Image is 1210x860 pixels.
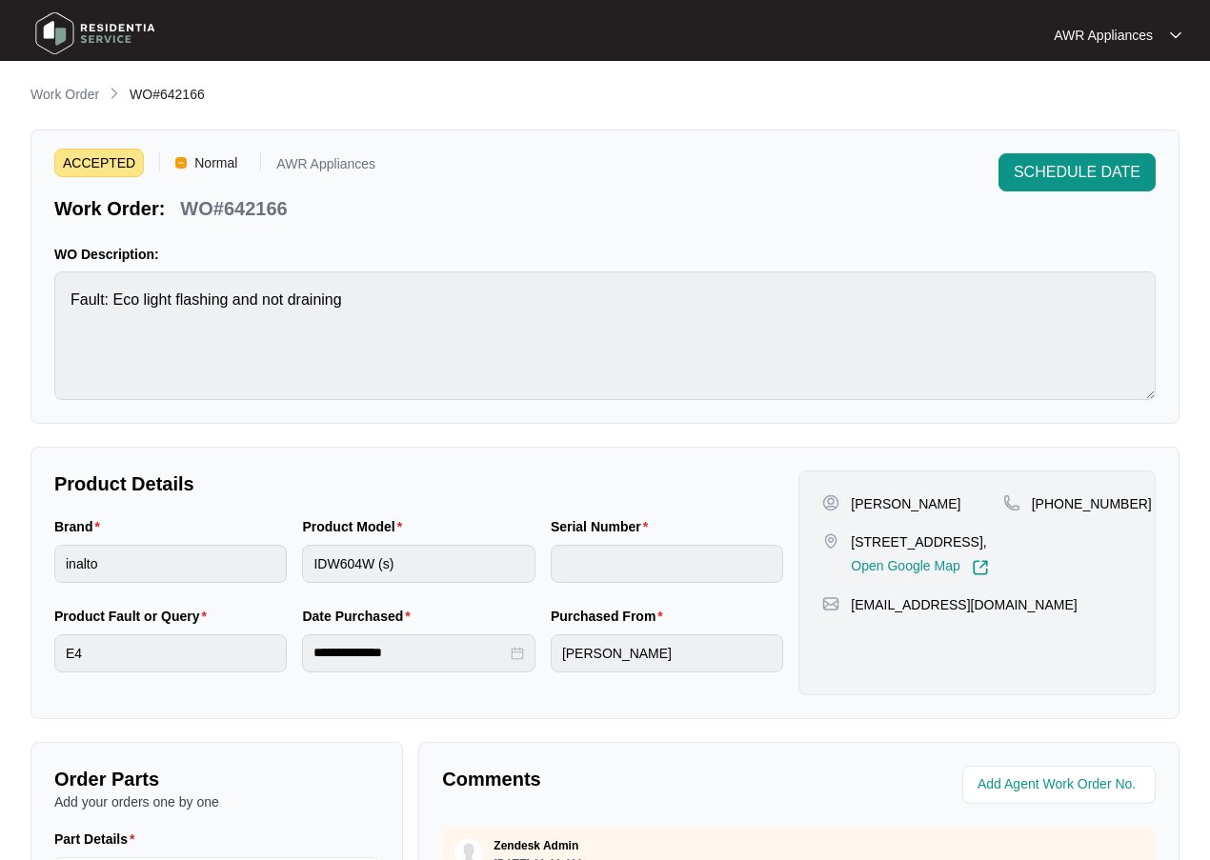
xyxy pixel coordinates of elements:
span: Normal [187,149,245,177]
p: WO#642166 [180,195,287,222]
p: [STREET_ADDRESS], [851,532,988,551]
label: Brand [54,517,108,536]
span: ACCEPTED [54,149,144,177]
p: WO Description: [54,245,1156,264]
p: Add your orders one by one [54,792,379,811]
input: Add Agent Work Order No. [978,773,1144,796]
img: map-pin [822,595,839,612]
span: SCHEDULE DATE [1014,161,1140,184]
input: Brand [54,545,287,583]
p: Comments [442,766,785,792]
p: [EMAIL_ADDRESS][DOMAIN_NAME] [851,595,1077,614]
img: map-pin [1003,494,1020,511]
p: [PHONE_NUMBER] [1032,494,1152,513]
span: WO#642166 [130,87,205,102]
label: Date Purchased [302,607,417,626]
label: Product Model [302,517,410,536]
label: Serial Number [551,517,655,536]
p: Work Order: [54,195,165,222]
label: Part Details [54,830,143,849]
input: Product Model [302,545,534,583]
img: user-pin [822,494,839,511]
img: Vercel Logo [175,157,187,169]
img: Link-External [972,559,989,576]
textarea: Fault: Eco light flashing and not draining [54,271,1156,400]
p: Product Details [54,470,783,497]
button: SCHEDULE DATE [998,153,1156,191]
input: Product Fault or Query [54,634,287,672]
input: Date Purchased [313,643,506,663]
img: chevron-right [107,86,122,101]
img: map-pin [822,532,839,550]
input: Serial Number [551,545,783,583]
p: AWR Appliances [1054,26,1153,45]
img: dropdown arrow [1170,30,1181,40]
p: Work Order [30,85,99,104]
a: Open Google Map [851,559,988,576]
p: Order Parts [54,766,379,792]
input: Purchased From [551,634,783,672]
a: Work Order [27,85,103,106]
img: residentia service logo [29,5,162,62]
p: AWR Appliances [276,157,375,177]
label: Product Fault or Query [54,607,214,626]
p: [PERSON_NAME] [851,494,960,513]
p: Zendesk Admin [494,838,578,853]
label: Purchased From [551,607,671,626]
